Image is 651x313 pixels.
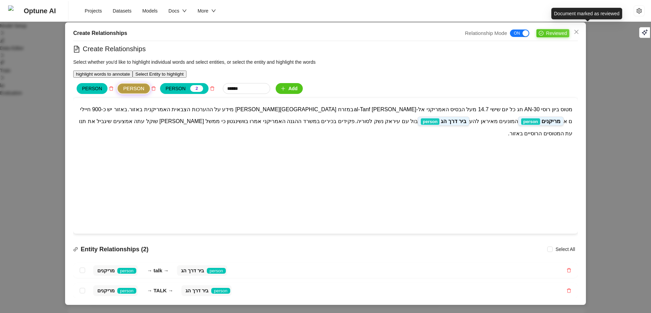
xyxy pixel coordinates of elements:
span: Projects [85,8,102,14]
button: Playground [639,27,650,38]
span: ביר דרך הג [441,118,466,124]
span: delete [109,86,114,91]
span: person [207,268,226,274]
span: delete [567,288,571,293]
span: person [521,118,540,125]
span: check-circle [539,31,544,36]
span: Relationship Mode [465,30,507,37]
span: Reviewed [546,30,567,37]
div: → [147,287,152,295]
button: Close [571,26,582,37]
span: מטוס ביון רוסי AN-30 חג כל יום שישי 14.7 מעל הבסיס האמריקני אל-[PERSON_NAME] al-Tanf במזרח [GEOGR... [80,106,572,124]
span: setting [636,8,642,14]
span: מריקנים [93,265,138,276]
span: delete [210,86,215,91]
div: Document marked as reviewed [551,8,622,19]
span: close [574,29,579,35]
span: person [211,288,230,294]
span: Models [142,8,158,14]
span: Create Relationships [83,44,146,54]
span: 2 [190,85,203,92]
span: delete [567,268,571,273]
span: בול עם עיראק נשק לסוריה. פקידים בכירים במשרד ההגנה האמריקני אמרו בוושינגטון כי ממשל [PERSON_NAME]... [79,118,572,136]
span: ביר דרך הג [181,285,232,296]
span: מריקנים [541,118,560,124]
span: PERSON [165,85,185,92]
span: Create Relationships [73,29,127,37]
div: → [168,287,173,295]
button: PERSON [77,83,107,94]
span: המונעים מאיראן להע [469,118,518,124]
span: Datasets [113,8,131,14]
div: talk [154,267,162,275]
div: → [164,267,169,275]
button: PERSON2 [160,83,209,94]
button: Reviewed [536,29,569,37]
span: delete [151,86,156,91]
span: Select All [553,246,578,253]
span: PERSON [82,85,102,92]
button: PERSON [117,83,151,94]
button: Add [276,83,302,94]
div: Select whether you'd like to highlight individual words and select entities, or select the entity... [73,57,578,67]
span: person [421,118,439,125]
button: Select Entity to highlight [133,71,186,78]
span: PERSON [123,85,144,93]
span: מריקנים [93,285,138,296]
div: TALK [154,287,167,295]
span: link [73,247,78,252]
span: person [117,288,136,294]
img: Optune [8,5,19,16]
span: ביר דרך הג [177,265,227,276]
span: person [117,268,136,274]
span: Entity Relationships ( 2 ) [81,244,149,254]
span: file-text [73,46,80,53]
div: → [147,267,152,275]
button: highlight words to annotate [73,71,133,78]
